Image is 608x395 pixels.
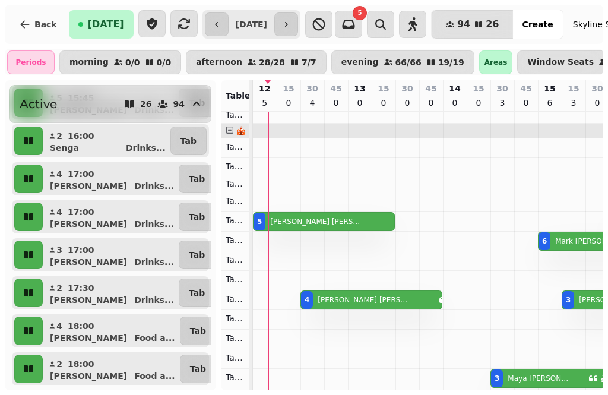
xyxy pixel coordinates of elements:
[69,58,109,67] p: morning
[226,254,244,266] p: Table 207
[45,317,178,345] button: 418:00[PERSON_NAME]Food a...
[569,97,578,109] p: 3
[180,135,197,147] p: Tab
[9,85,211,123] button: Active2694
[512,10,562,39] button: Create
[50,294,127,306] p: [PERSON_NAME]
[259,58,285,67] p: 28 / 28
[330,83,341,94] p: 45
[305,295,309,305] div: 4
[308,97,317,109] p: 4
[403,97,412,109] p: 0
[520,83,531,94] p: 45
[56,130,63,142] p: 2
[88,20,124,29] span: [DATE]
[522,20,553,29] span: Create
[68,168,94,180] p: 17:00
[179,241,215,269] button: Tab
[173,100,185,108] p: 94
[59,50,181,74] button: morning0/00/0
[474,97,483,109] p: 0
[306,83,318,94] p: 30
[50,180,127,192] p: [PERSON_NAME]
[495,374,499,383] div: 3
[45,165,176,193] button: 417:00[PERSON_NAME]Drinks...
[180,317,216,345] button: Tab
[68,206,94,218] p: 17:00
[257,217,262,226] div: 5
[527,58,594,67] p: Window Seats
[226,234,244,246] p: Table 206
[432,10,514,39] button: 9426
[68,358,94,370] p: 18:00
[226,109,244,121] p: Table 116
[56,282,63,294] p: 2
[189,173,205,185] p: Tab
[45,355,178,383] button: 218:00[PERSON_NAME]Food a...
[259,83,270,94] p: 12
[125,58,140,67] p: 0 / 0
[56,168,63,180] p: 4
[260,97,270,109] p: 5
[50,218,127,230] p: [PERSON_NAME]
[226,312,244,324] p: Table 210
[354,83,365,94] p: 13
[134,294,174,306] p: Drinks ...
[479,50,513,74] div: Areas
[449,83,460,94] p: 14
[134,180,174,192] p: Drinks ...
[355,97,365,109] p: 0
[378,83,389,94] p: 15
[50,256,127,268] p: [PERSON_NAME]
[56,320,63,332] p: 4
[331,97,341,109] p: 0
[425,83,436,94] p: 45
[357,10,362,16] span: 5
[157,58,172,67] p: 0 / 0
[521,97,531,109] p: 0
[566,295,571,305] div: 3
[134,332,175,344] p: Food a ...
[545,97,555,109] p: 6
[270,217,362,226] p: [PERSON_NAME] [PERSON_NAME]
[179,279,215,307] button: Tab
[284,97,293,109] p: 0
[45,203,176,231] button: 417:00[PERSON_NAME]Drinks...
[56,244,63,256] p: 3
[226,141,244,153] p: Table 201
[9,10,66,39] button: Back
[450,97,460,109] p: 0
[179,203,215,231] button: Tab
[226,371,244,383] p: Table 213
[134,370,175,382] p: Food a ...
[189,211,205,223] p: Tab
[426,97,436,109] p: 0
[50,370,127,382] p: [PERSON_NAME]
[395,58,422,67] p: 66 / 66
[140,100,151,108] p: 26
[302,58,316,67] p: 7 / 7
[226,352,244,364] p: Table 212
[68,320,94,332] p: 18:00
[186,50,327,74] button: afternoon28/287/7
[496,83,508,94] p: 30
[190,363,206,375] p: Tab
[318,295,409,305] p: [PERSON_NAME] [PERSON_NAME]
[134,256,174,268] p: Drinks ...
[498,97,507,109] p: 3
[593,97,602,109] p: 0
[226,160,244,172] p: Table 202
[20,96,57,112] h2: Active
[190,325,206,337] p: Tab
[283,83,294,94] p: 15
[226,332,244,344] p: Table 211
[473,83,484,94] p: 15
[226,178,244,189] p: Table 203
[189,249,205,261] p: Tab
[226,293,244,305] p: Table 209
[438,58,464,67] p: 19 / 19
[379,97,388,109] p: 0
[68,130,94,142] p: 16:00
[226,195,244,207] p: Table 204
[56,206,63,218] p: 4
